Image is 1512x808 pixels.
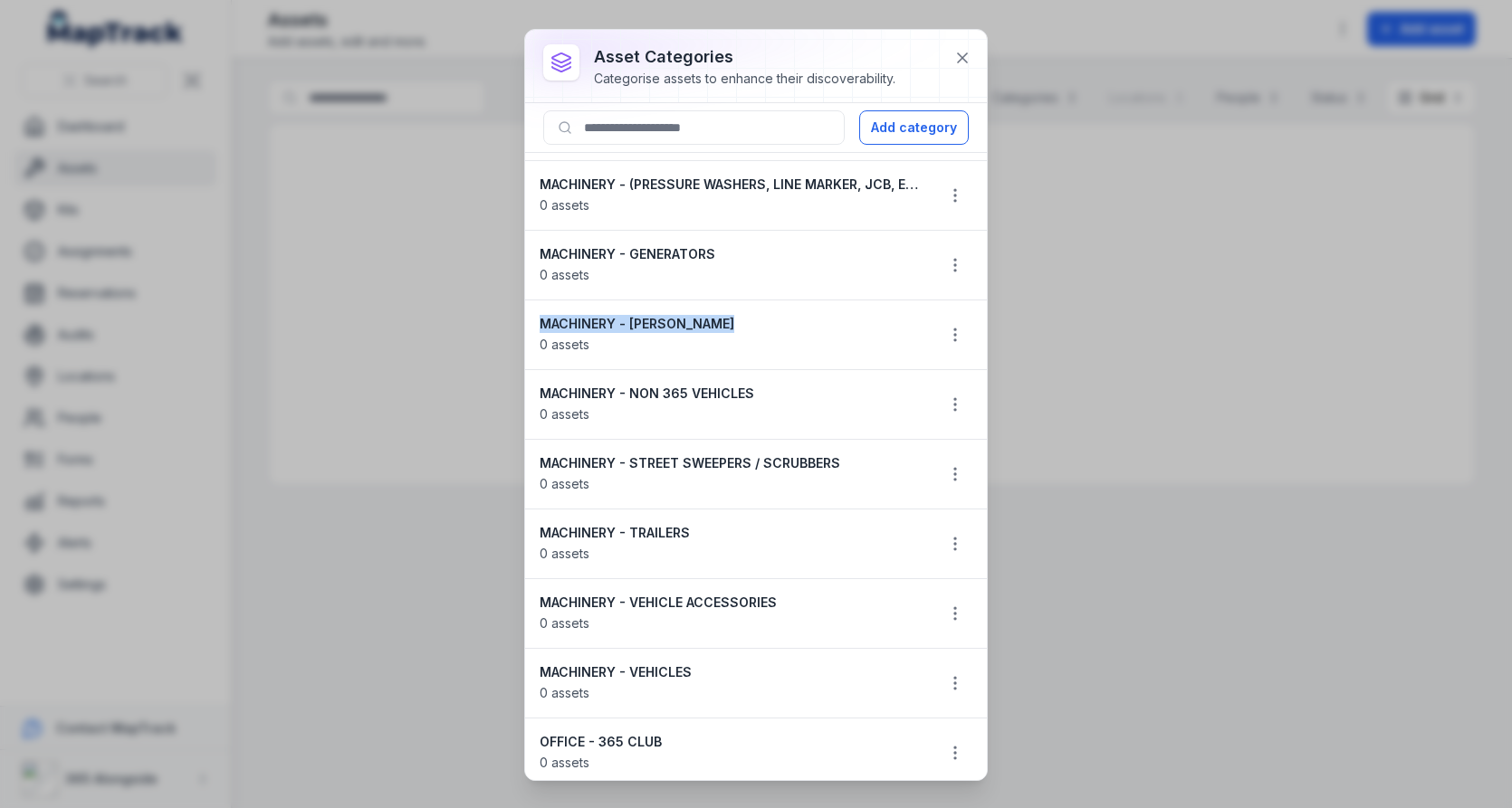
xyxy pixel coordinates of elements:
div: Categorise assets to enhance their discoverability. [594,70,895,88]
span: 0 assets [540,546,589,561]
strong: OFFICE - 365 CLUB [540,733,920,751]
span: 0 assets [540,685,589,700]
span: 0 assets [540,476,589,491]
strong: MACHINERY - STREET SWEEPERS / SCRUBBERS [540,454,920,472]
strong: MACHINERY - [PERSON_NAME] [540,315,920,333]
strong: MACHINERY - VEHICLE ACCESSORIES [540,594,920,612]
span: 0 assets [540,197,589,213]
strong: MACHINERY - VEHICLES [540,663,920,681]
h3: asset categories [594,44,895,70]
strong: MACHINERY - GENERATORS [540,245,920,263]
span: 0 assets [540,337,589,352]
span: 0 assets [540,267,589,282]
strong: MACHINERY - TRAILERS [540,524,920,542]
strong: MACHINERY - NON 365 VEHICLES [540,385,920,403]
strong: MACHINERY - (PRESSURE WASHERS, LINE MARKER, JCB, ETC) [540,176,920,194]
span: 0 assets [540,615,589,631]
button: Add category [859,110,969,145]
span: 0 assets [540,406,589,422]
span: 0 assets [540,755,589,770]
